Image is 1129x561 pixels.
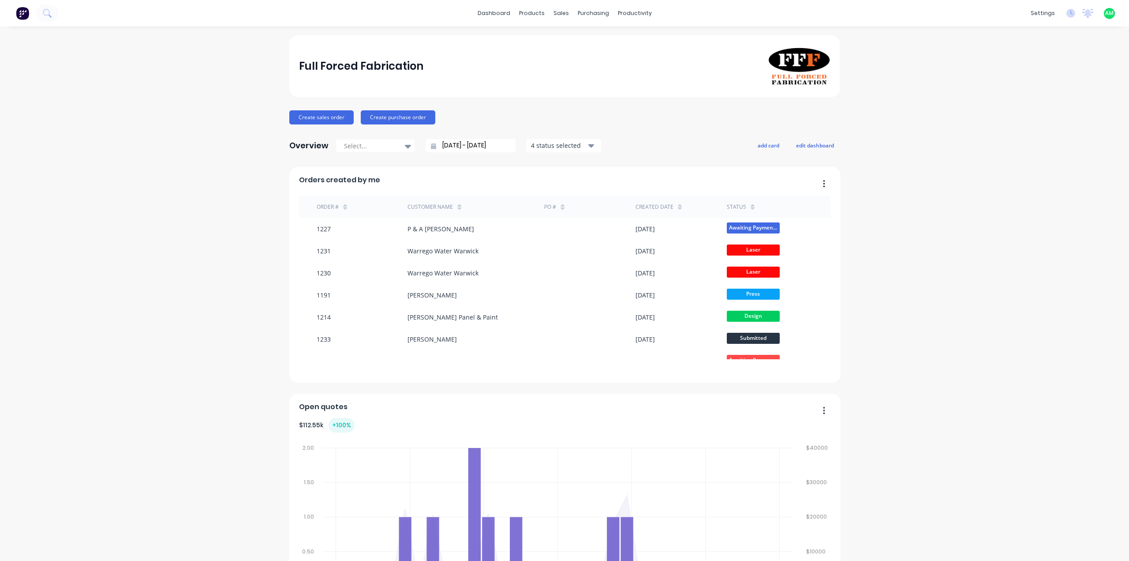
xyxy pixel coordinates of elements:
[531,141,587,150] div: 4 status selected
[544,203,556,211] div: PO #
[289,110,354,124] button: Create sales order
[515,7,549,20] div: products
[549,7,573,20] div: sales
[807,444,829,452] tspan: $40000
[636,335,655,344] div: [DATE]
[636,246,655,256] div: [DATE]
[407,335,457,344] div: [PERSON_NAME]
[636,313,655,322] div: [DATE]
[790,139,840,151] button: edit dashboard
[727,289,780,300] span: Press
[361,110,435,124] button: Create purchase order
[289,137,329,154] div: Overview
[636,224,655,233] div: [DATE]
[407,290,457,300] div: [PERSON_NAME]
[752,139,785,151] button: add card
[407,357,457,366] div: [PERSON_NAME]
[303,513,314,521] tspan: 1.00
[407,268,479,278] div: Warrego Water Warwick
[727,355,780,366] span: Awaiting Paymen...
[299,402,348,412] span: Open quotes
[329,418,355,433] div: + 100 %
[636,290,655,300] div: [DATE]
[302,444,314,452] tspan: 2.00
[317,268,331,278] div: 1230
[727,222,780,233] span: Awaiting Paymen...
[317,224,331,233] div: 1227
[317,246,331,256] div: 1231
[807,478,828,486] tspan: $30000
[407,313,498,322] div: [PERSON_NAME] Panel & Paint
[299,57,423,75] div: Full Forced Fabrication
[727,245,780,256] span: Laser
[727,267,780,278] span: Laser
[636,357,655,366] div: [DATE]
[1026,7,1059,20] div: settings
[473,7,515,20] a: dashboard
[299,175,380,185] span: Orders created by me
[807,548,826,555] tspan: $10000
[317,357,331,366] div: 1232
[299,418,355,433] div: $ 112.55k
[727,203,746,211] div: status
[302,548,314,555] tspan: 0.50
[16,7,29,20] img: Factory
[807,513,828,521] tspan: $20000
[526,139,601,152] button: 4 status selected
[768,47,830,85] img: Full Forced Fabrication
[573,7,613,20] div: purchasing
[317,313,331,322] div: 1214
[317,203,339,211] div: Order #
[727,333,780,344] span: Submitted
[303,478,314,486] tspan: 1.50
[317,335,331,344] div: 1233
[727,311,780,322] span: Design
[1105,9,1114,17] span: AM
[407,203,453,211] div: Customer Name
[407,224,474,233] div: P & A [PERSON_NAME]
[407,246,479,256] div: Warrego Water Warwick
[636,203,673,211] div: Created date
[317,290,331,300] div: 1191
[636,268,655,278] div: [DATE]
[613,7,656,20] div: productivity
